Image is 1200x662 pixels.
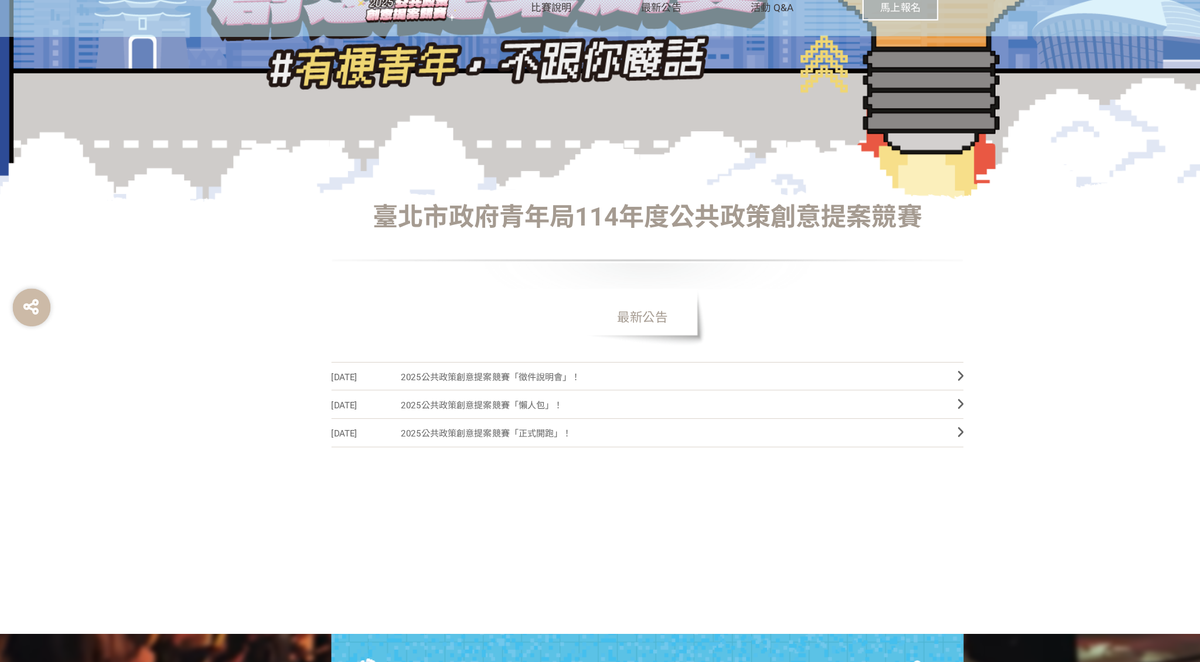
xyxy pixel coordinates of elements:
[696,47,735,59] span: 活動 Q&A
[537,313,654,366] span: 最新公告
[1097,9,1146,18] span: 收藏這個活動
[307,408,371,435] span: [DATE]
[330,39,424,69] img: 臺北市政府青年局114年度公共政策創意提案競賽
[371,408,870,435] span: 2025公共政策創意提案競賽「懶人包」！
[799,42,870,65] button: 馬上報名
[307,434,893,460] a: [DATE]2025公共政策創意提案競賽「正式開跑」！
[696,27,735,80] a: 活動 Q&A
[371,435,870,461] span: 2025公共政策創意提案競賽「正式開跑」！
[307,233,893,314] h1: 臺北市政府青年局114年度公共政策創意提案競賽
[307,408,893,434] a: [DATE]2025公共政策創意提案競賽「懶人包」！
[307,381,893,408] a: [DATE]2025公共政策創意提案競賽「徵件說明會」！
[307,435,371,461] span: [DATE]
[492,47,530,59] span: 比賽說明
[371,383,870,409] span: 2025公共政策創意提案競賽「徵件說明會」！
[492,27,530,80] a: 比賽說明
[816,47,853,59] span: 馬上報名
[307,383,371,409] span: [DATE]
[594,27,632,80] a: 最新公告
[594,47,632,59] span: 最新公告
